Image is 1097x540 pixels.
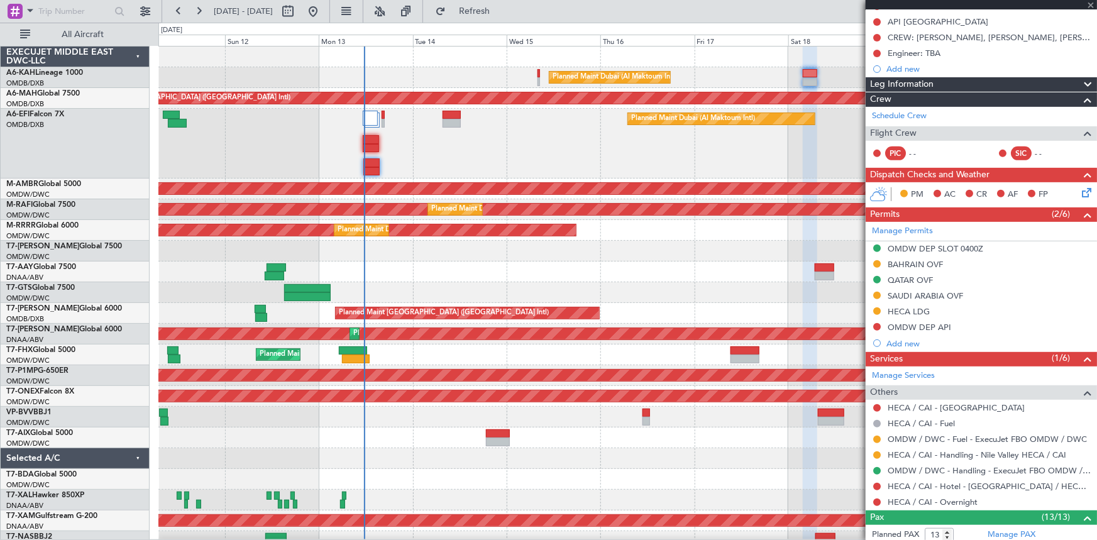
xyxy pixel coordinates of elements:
[6,305,122,312] a: T7-[PERSON_NAME]Global 6000
[870,77,934,92] span: Leg Information
[6,409,33,416] span: VP-BVV
[6,294,50,303] a: OMDW/DWC
[6,418,50,427] a: OMDW/DWC
[885,146,906,160] div: PIC
[6,120,44,129] a: OMDB/DXB
[6,501,43,510] a: DNAA/ABV
[6,388,74,395] a: T7-ONEXFalcon 8X
[1035,148,1063,159] div: - -
[6,335,43,344] a: DNAA/ABV
[6,111,30,118] span: A6-EFI
[1042,510,1070,524] span: (13/13)
[33,30,133,39] span: All Aircraft
[6,377,50,386] a: OMDW/DWC
[6,111,64,118] a: A6-EFIFalcon 7X
[872,110,927,123] a: Schedule Crew
[976,189,987,201] span: CR
[6,367,38,375] span: T7-P1MP
[1052,351,1070,365] span: (1/6)
[161,25,182,36] div: [DATE]
[6,201,75,209] a: M-RAFIGlobal 7500
[14,25,136,45] button: All Aircraft
[6,471,34,478] span: T7-BDA
[888,434,1087,444] a: OMDW / DWC - Fuel - ExecuJet FBO OMDW / DWC
[788,35,882,46] div: Sat 18
[6,69,35,77] span: A6-KAH
[1011,146,1032,160] div: SIC
[888,259,943,270] div: BAHRAIN OVF
[507,35,600,46] div: Wed 15
[413,35,507,46] div: Tue 14
[944,189,956,201] span: AC
[870,510,884,525] span: Pax
[6,211,50,220] a: OMDW/DWC
[886,63,1091,74] div: Add new
[6,429,30,437] span: T7-AIX
[600,35,694,46] div: Thu 16
[431,200,555,219] div: Planned Maint Dubai (Al Maktoum Intl)
[870,168,990,182] span: Dispatch Checks and Weather
[6,284,32,292] span: T7-GTS
[6,243,122,250] a: T7-[PERSON_NAME]Global 7500
[6,439,50,448] a: OMDW/DWC
[888,290,963,301] div: SAUDI ARABIA OVF
[888,48,940,58] div: Engineer: TBA
[911,189,923,201] span: PM
[6,222,79,229] a: M-RRRRGlobal 6000
[225,35,319,46] div: Sun 12
[6,492,84,499] a: T7-XALHawker 850XP
[6,90,80,97] a: A6-MAHGlobal 7500
[888,449,1066,460] a: HECA / CAI - Handling - Nile Valley HECA / CAI
[888,465,1091,476] a: OMDW / DWC - Handling - ExecuJet FBO OMDW / DWC
[6,273,43,282] a: DNAA/ABV
[6,356,50,365] a: OMDW/DWC
[6,263,33,271] span: T7-AAY
[888,497,978,507] a: HECA / CAI - Overnight
[6,480,50,490] a: OMDW/DWC
[6,180,81,188] a: M-AMBRGlobal 5000
[886,338,1091,349] div: Add new
[6,79,44,88] a: OMDB/DXB
[6,492,32,499] span: T7-XAL
[448,7,501,16] span: Refresh
[6,388,40,395] span: T7-ONEX
[6,522,43,531] a: DNAA/ABV
[6,243,79,250] span: T7-[PERSON_NAME]
[6,180,38,188] span: M-AMBR
[888,306,930,317] div: HECA LDG
[888,16,988,27] div: API [GEOGRAPHIC_DATA]
[131,35,225,46] div: Sat 11
[260,345,383,364] div: Planned Maint Dubai (Al Maktoum Intl)
[870,92,891,107] span: Crew
[6,190,50,199] a: OMDW/DWC
[870,352,903,366] span: Services
[870,126,917,141] span: Flight Crew
[429,1,505,21] button: Refresh
[6,346,75,354] a: T7-FHXGlobal 5000
[6,512,35,520] span: T7-XAM
[888,418,955,429] a: HECA / CAI - Fuel
[888,481,1091,492] a: HECA / CAI - Hotel - [GEOGRAPHIC_DATA] / HECA / CAI
[553,68,676,87] div: Planned Maint Dubai (Al Maktoum Intl)
[6,367,69,375] a: T7-P1MPG-650ER
[6,314,44,324] a: OMDB/DXB
[6,346,33,354] span: T7-FHX
[872,225,933,238] a: Manage Permits
[6,471,77,478] a: T7-BDAGlobal 5000
[6,231,50,241] a: OMDW/DWC
[6,99,44,109] a: OMDB/DXB
[6,284,75,292] a: T7-GTSGlobal 7500
[888,322,951,333] div: OMDW DEP API
[6,69,83,77] a: A6-KAHLineage 1000
[6,409,52,416] a: VP-BVVBBJ1
[338,221,461,240] div: Planned Maint Dubai (Al Maktoum Intl)
[6,305,79,312] span: T7-[PERSON_NAME]
[6,326,122,333] a: T7-[PERSON_NAME]Global 6000
[888,275,933,285] div: QATAR OVF
[631,109,755,128] div: Planned Maint Dubai (Al Maktoum Intl)
[6,326,79,333] span: T7-[PERSON_NAME]
[319,35,412,46] div: Mon 13
[1008,189,1018,201] span: AF
[888,402,1025,413] a: HECA / CAI - [GEOGRAPHIC_DATA]
[6,263,76,271] a: T7-AAYGlobal 7500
